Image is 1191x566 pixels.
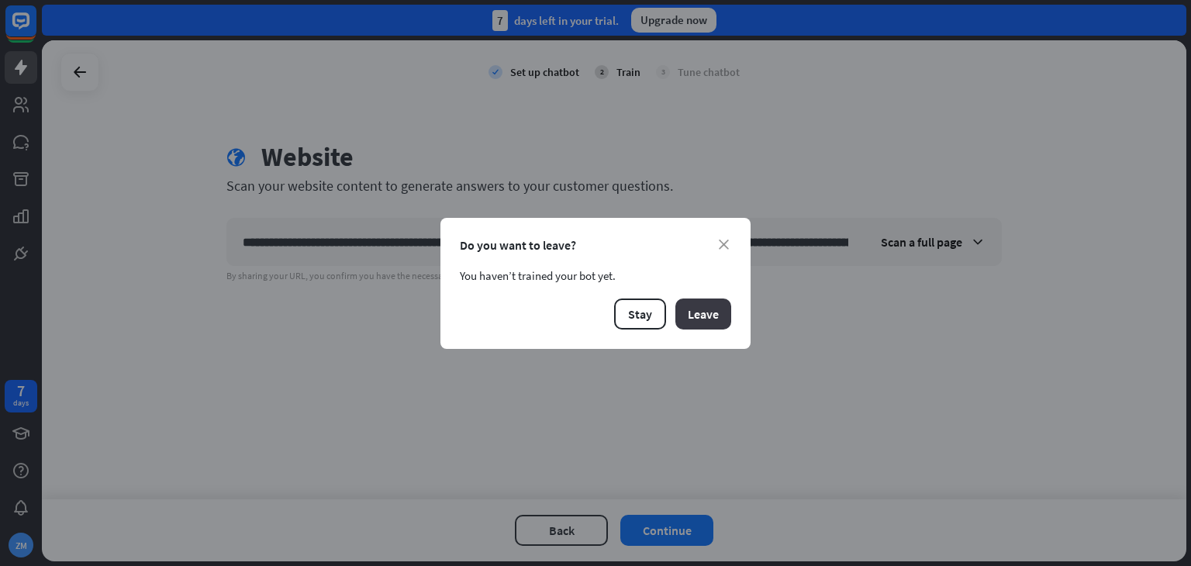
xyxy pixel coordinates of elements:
[719,240,729,250] i: close
[460,268,731,283] div: You haven’t trained your bot yet.
[460,237,731,253] div: Do you want to leave?
[614,299,666,330] button: Stay
[675,299,731,330] button: Leave
[12,6,59,53] button: Open LiveChat chat widget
